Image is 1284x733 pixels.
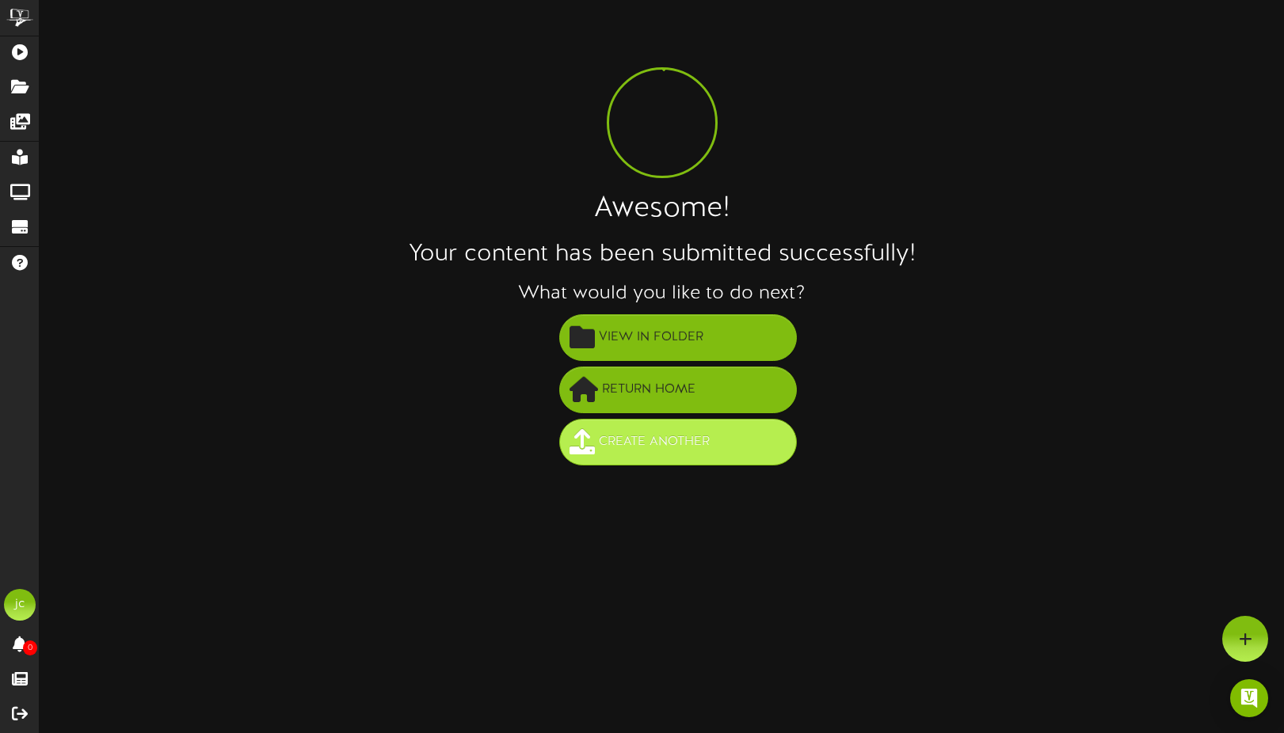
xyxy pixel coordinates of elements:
[40,194,1284,226] h1: Awesome!
[4,589,36,621] div: jc
[559,314,797,361] button: View in Folder
[595,325,707,351] span: View in Folder
[1230,679,1268,717] div: Open Intercom Messenger
[559,366,797,413] button: Return Home
[23,640,37,655] span: 0
[40,241,1284,268] h2: Your content has been submitted successfully!
[559,419,797,465] button: Create Another
[595,429,714,455] span: Create Another
[598,377,699,403] span: Return Home
[40,283,1284,304] h3: What would you like to do next?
